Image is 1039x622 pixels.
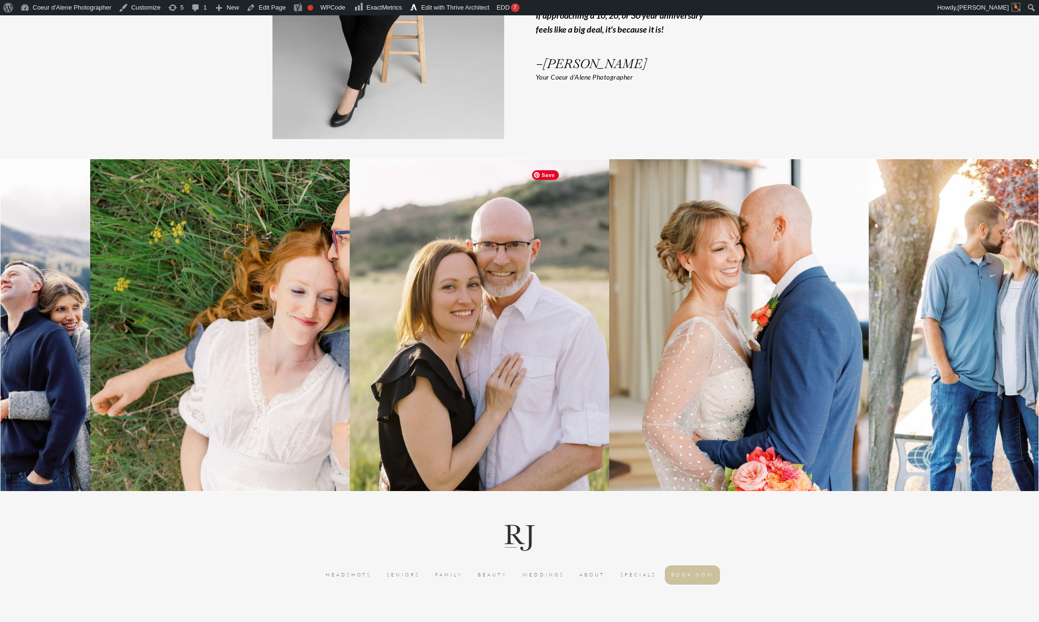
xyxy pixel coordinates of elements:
[536,10,703,35] strong: If approaching a 10, 20, or 30 year anniversary feels like a big deal, it's because it is!
[522,570,564,580] a: WEDDINGS
[620,570,656,580] a: SPECIALS
[536,56,646,72] span: –[PERSON_NAME]
[511,3,519,12] div: 7
[326,570,371,580] a: HEADSHOTS
[536,73,633,81] span: Your Coeur d'Alene Photographer
[350,159,609,549] img: AukerFamily2023-61243
[671,570,714,580] a: BOOK NOW
[609,159,869,548] img: Tod and Michelle Wedding-0404
[307,5,313,11] div: Focus keyphrase not set
[366,4,402,11] span: ExactMetrics
[435,570,462,580] a: FAMILY
[478,570,507,580] a: BEAUTY
[579,570,605,580] a: ABOUT
[387,570,420,580] a: SENIORS
[957,4,1009,11] span: [PERSON_NAME]
[532,170,559,180] span: Save
[90,159,588,491] img: wildflowers-with-kirtley-and-josh-post-falls-0049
